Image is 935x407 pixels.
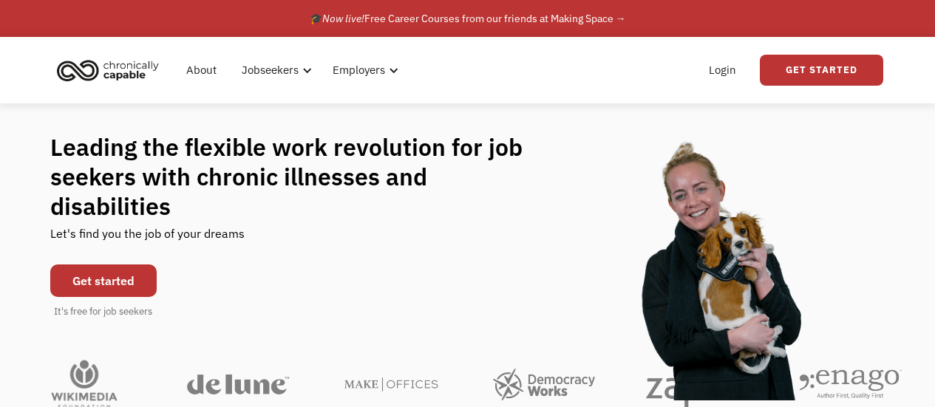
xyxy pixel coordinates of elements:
div: Employers [324,47,403,94]
div: Let's find you the job of your dreams [50,221,245,257]
a: home [52,54,170,86]
div: Jobseekers [242,61,299,79]
div: Employers [333,61,385,79]
em: Now live! [322,12,364,25]
div: It's free for job seekers [54,304,152,319]
div: Jobseekers [233,47,316,94]
a: Get started [50,264,157,297]
a: Login [700,47,745,94]
a: Get Started [760,55,883,86]
div: 🎓 Free Career Courses from our friends at Making Space → [310,10,626,27]
a: About [177,47,225,94]
img: Chronically Capable logo [52,54,163,86]
h1: Leading the flexible work revolution for job seekers with chronic illnesses and disabilities [50,132,551,221]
